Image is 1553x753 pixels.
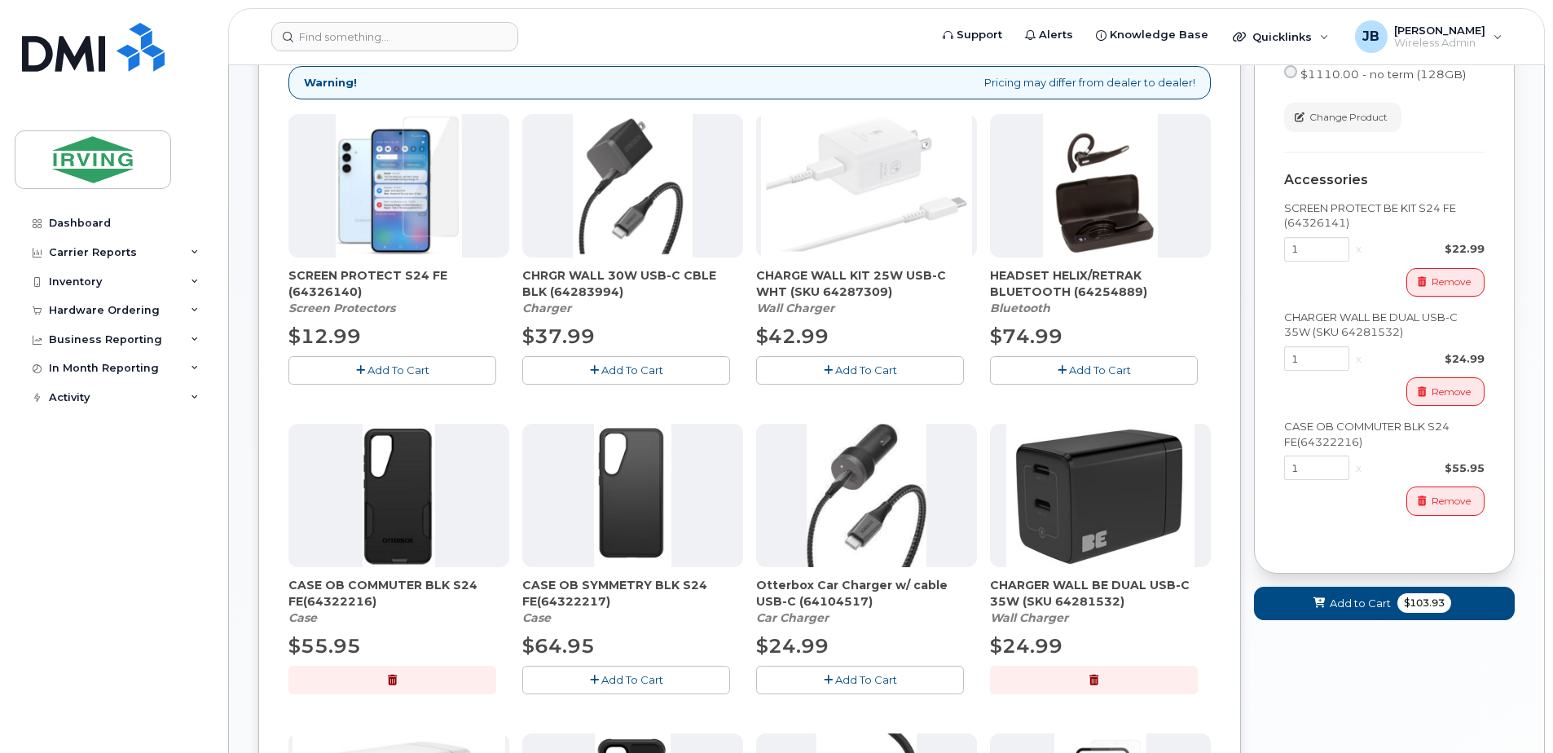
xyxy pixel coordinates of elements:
[990,610,1068,625] em: Wall Charger
[756,666,964,694] button: Add To Cart
[522,577,743,610] span: CASE OB SYMMETRY BLK S24 FE(64322217)
[756,577,977,610] span: Otterbox Car Charger w/ cable USB-C (64104517)
[990,267,1211,316] div: HEADSET HELIX/RETRAK BLUETOOTH (64254889)
[990,324,1062,348] span: $74.99
[522,267,743,300] span: CHRGR WALL 30W USB-C CBLE BLK (64283994)
[304,75,357,90] strong: Warning!
[1368,351,1485,367] div: $24.99
[835,363,897,376] span: Add To Cart
[594,424,671,567] img: s24_fe_ob_sym.png
[1394,37,1485,50] span: Wireless Admin
[1349,351,1368,367] div: x
[807,424,926,567] img: download.jpg
[573,114,692,258] img: chrgr_wall_30w_-_blk.png
[288,577,509,610] span: CASE OB COMMUTER BLK S24 FE(64322216)
[1349,241,1368,257] div: x
[756,324,829,348] span: $42.99
[1284,419,1485,449] div: CASE OB COMMUTER BLK S24 FE(64322216)
[1069,363,1131,376] span: Add To Cart
[756,577,977,626] div: Otterbox Car Charger w/ cable USB-C (64104517)
[835,673,897,686] span: Add To Cart
[1309,110,1388,125] span: Change Product
[522,577,743,626] div: CASE OB SYMMETRY BLK S24 FE(64322217)
[1084,19,1220,51] a: Knowledge Base
[1014,19,1084,51] a: Alerts
[522,301,571,315] em: Charger
[288,267,509,316] div: SCREEN PROTECT S24 FE (64326140)
[756,301,834,315] em: Wall Charger
[288,356,496,385] button: Add To Cart
[1284,103,1401,131] button: Change Product
[1110,27,1208,43] span: Knowledge Base
[756,267,977,300] span: CHARGE WALL KIT 25W USB-C WHT (SKU 64287309)
[756,356,964,385] button: Add To Cart
[1394,24,1485,37] span: [PERSON_NAME]
[756,634,829,658] span: $24.99
[522,356,730,385] button: Add To Cart
[271,22,518,51] input: Find something...
[756,267,977,316] div: CHARGE WALL KIT 25W USB-C WHT (SKU 64287309)
[1349,460,1368,476] div: x
[1406,268,1485,297] button: Remove
[601,673,663,686] span: Add To Cart
[957,27,1002,43] span: Support
[288,324,361,348] span: $12.99
[522,267,743,316] div: CHRGR WALL 30W USB-C CBLE BLK (64283994)
[367,363,429,376] span: Add To Cart
[990,267,1211,300] span: HEADSET HELIX/RETRAK BLUETOOTH (64254889)
[288,301,395,315] em: Screen Protectors
[601,363,663,376] span: Add To Cart
[1284,310,1485,340] div: CHARGER WALL BE DUAL USB-C 35W (SKU 64281532)
[1406,487,1485,515] button: Remove
[288,66,1211,99] div: Pricing may differ from dealer to dealer!
[288,577,509,626] div: CASE OB COMMUTER BLK S24 FE(64322216)
[1300,68,1466,81] span: $1110.00 - no term (128GB)
[990,577,1211,610] span: CHARGER WALL BE DUAL USB-C 35W (SKU 64281532)
[336,114,462,258] img: s24_fe_-_screen_protector.png
[1368,241,1485,257] div: $22.99
[761,114,973,258] img: CHARGE_WALL_KIT_25W_USB-C_WHT.png
[1432,275,1471,289] span: Remove
[931,19,1014,51] a: Support
[990,577,1211,626] div: CHARGER WALL BE DUAL USB-C 35W (SKU 64281532)
[1432,385,1471,399] span: Remove
[1221,20,1340,53] div: Quicklinks
[1397,593,1451,613] span: $103.93
[1406,377,1485,406] button: Remove
[288,267,509,300] span: SCREEN PROTECT S24 FE (64326140)
[1362,27,1379,46] span: JB
[288,634,361,658] span: $55.95
[522,324,595,348] span: $37.99
[990,634,1062,658] span: $24.99
[522,610,551,625] em: Case
[1330,596,1391,611] span: Add to Cart
[990,301,1050,315] em: Bluetooth
[1344,20,1514,53] div: Jim Briggs
[1284,65,1297,78] input: $1110.00 - no term (128GB)
[756,610,829,625] em: Car Charger
[363,424,435,567] img: s24_FE_ob_com.png
[1432,494,1471,509] span: Remove
[1252,30,1312,43] span: Quicklinks
[1039,27,1073,43] span: Alerts
[1368,460,1485,476] div: $55.95
[1284,173,1485,187] div: Accessories
[1043,114,1159,258] img: download.png
[288,610,317,625] em: Case
[1284,200,1485,231] div: SCREEN PROTECT BE KIT S24 FE (64326141)
[522,666,730,694] button: Add To Cart
[990,356,1198,385] button: Add To Cart
[522,634,595,658] span: $64.95
[1254,587,1515,620] button: Add to Cart $103.93
[1006,424,1194,567] img: CHARGER_WALL_BE_DUAL_USB-C_35W.png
